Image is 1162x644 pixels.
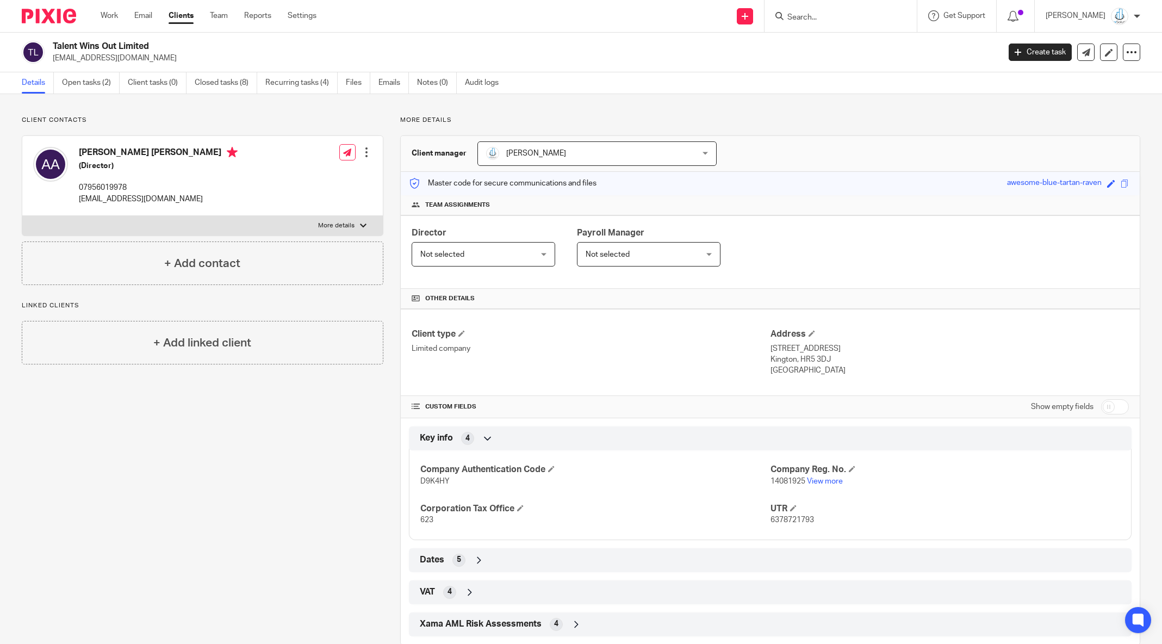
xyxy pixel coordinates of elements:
[486,147,499,160] img: Logo_PNG.png
[425,294,475,303] span: Other details
[420,586,435,598] span: VAT
[1009,44,1072,61] a: Create task
[420,432,453,444] span: Key info
[378,72,409,94] a: Emails
[412,148,467,159] h3: Client manager
[53,41,804,52] h2: Talent Wins Out Limited
[770,354,1129,365] p: Kington, HR5 3DJ
[244,10,271,21] a: Reports
[400,116,1140,125] p: More details
[770,329,1129,340] h4: Address
[420,464,770,475] h4: Company Authentication Code
[22,301,383,310] p: Linked clients
[101,10,118,21] a: Work
[465,72,507,94] a: Audit logs
[53,53,992,64] p: [EMAIL_ADDRESS][DOMAIN_NAME]
[770,343,1129,354] p: [STREET_ADDRESS]
[346,72,370,94] a: Files
[770,516,814,524] span: 6378721793
[465,433,470,444] span: 4
[417,72,457,94] a: Notes (0)
[412,403,770,411] h4: CUSTOM FIELDS
[807,478,843,485] a: View more
[1111,8,1128,25] img: Logo_PNG.png
[79,182,238,193] p: 07956019978
[1046,10,1105,21] p: [PERSON_NAME]
[412,329,770,340] h4: Client type
[33,147,68,182] img: svg%3E
[195,72,257,94] a: Closed tasks (8)
[420,618,542,630] span: Xama AML Risk Assessments
[412,343,770,354] p: Limited company
[770,503,1120,515] h4: UTR
[265,72,338,94] a: Recurring tasks (4)
[128,72,187,94] a: Client tasks (0)
[62,72,120,94] a: Open tasks (2)
[22,72,54,94] a: Details
[420,478,450,485] span: D9K4HY
[409,178,596,189] p: Master code for secure communications and files
[412,228,446,237] span: Director
[770,365,1129,376] p: [GEOGRAPHIC_DATA]
[288,10,316,21] a: Settings
[1007,177,1102,190] div: awesome-blue-tartan-raven
[943,12,985,20] span: Get Support
[22,41,45,64] img: svg%3E
[770,478,805,485] span: 14081925
[79,194,238,205] p: [EMAIL_ADDRESS][DOMAIN_NAME]
[153,335,251,351] h4: + Add linked client
[420,251,464,258] span: Not selected
[457,554,461,565] span: 5
[448,586,452,597] span: 4
[22,9,76,23] img: Pixie
[210,10,228,21] a: Team
[134,10,152,21] a: Email
[227,147,238,158] i: Primary
[169,10,194,21] a: Clients
[425,201,490,209] span: Team assignments
[506,150,566,157] span: [PERSON_NAME]
[164,255,240,272] h4: + Add contact
[420,516,433,524] span: 623
[577,228,644,237] span: Payroll Manager
[22,116,383,125] p: Client contacts
[318,221,355,230] p: More details
[770,464,1120,475] h4: Company Reg. No.
[79,160,238,171] h5: (Director)
[1031,401,1093,412] label: Show empty fields
[786,13,884,23] input: Search
[420,503,770,515] h4: Corporation Tax Office
[420,554,444,566] span: Dates
[554,618,558,629] span: 4
[586,251,630,258] span: Not selected
[79,147,238,160] h4: [PERSON_NAME] [PERSON_NAME]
